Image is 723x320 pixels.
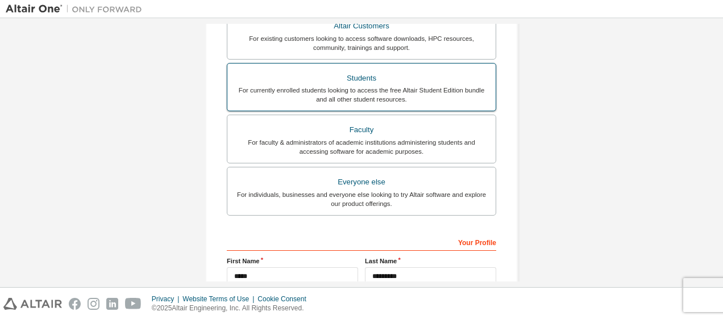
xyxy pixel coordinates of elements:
div: Cookie Consent [257,294,313,304]
img: youtube.svg [125,298,142,310]
label: First Name [227,256,358,266]
img: Altair One [6,3,148,15]
div: Privacy [152,294,182,304]
p: © 2025 Altair Engineering, Inc. All Rights Reserved. [152,304,313,313]
div: Students [234,70,489,86]
img: altair_logo.svg [3,298,62,310]
img: facebook.svg [69,298,81,310]
div: For existing customers looking to access software downloads, HPC resources, community, trainings ... [234,34,489,52]
img: instagram.svg [88,298,99,310]
div: Altair Customers [234,18,489,34]
label: Last Name [365,256,496,266]
div: Faculty [234,122,489,138]
img: linkedin.svg [106,298,118,310]
div: For currently enrolled students looking to access the free Altair Student Edition bundle and all ... [234,86,489,104]
div: For faculty & administrators of academic institutions administering students and accessing softwa... [234,138,489,156]
div: Everyone else [234,174,489,190]
div: For individuals, businesses and everyone else looking to try Altair software and explore our prod... [234,190,489,208]
div: Your Profile [227,233,496,251]
div: Website Terms of Use [182,294,257,304]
